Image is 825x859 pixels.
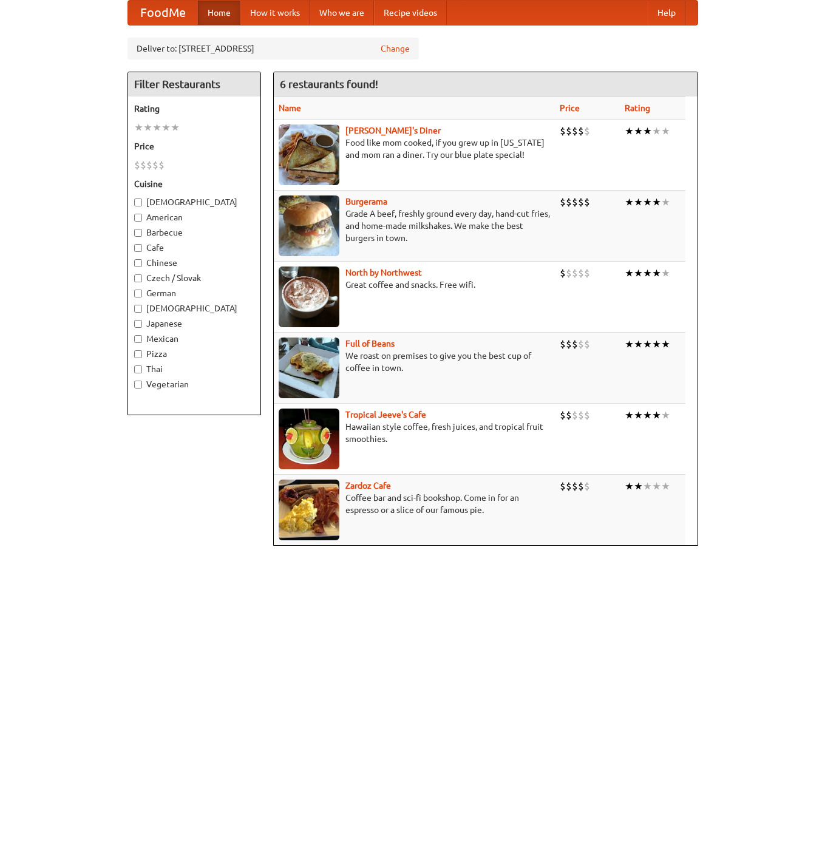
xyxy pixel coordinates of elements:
[134,274,142,282] input: Czech / Slovak
[158,158,165,172] li: $
[279,350,550,374] p: We roast on premises to give you the best cup of coffee in town.
[572,195,578,209] li: $
[134,226,254,239] label: Barbecue
[134,257,254,269] label: Chinese
[652,267,661,280] li: ★
[171,121,180,134] li: ★
[279,208,550,244] p: Grade A beef, freshly ground every day, hand-cut fries, and home-made milkshakes. We make the bes...
[134,290,142,297] input: German
[134,259,142,267] input: Chinese
[134,178,254,190] h5: Cuisine
[279,124,339,185] img: sallys.jpg
[661,480,670,493] li: ★
[578,267,584,280] li: $
[643,480,652,493] li: ★
[566,409,572,422] li: $
[134,272,254,284] label: Czech / Slovak
[134,305,142,313] input: [DEMOGRAPHIC_DATA]
[661,195,670,209] li: ★
[560,409,566,422] li: $
[652,480,661,493] li: ★
[279,480,339,540] img: zardoz.jpg
[134,378,254,390] label: Vegetarian
[648,1,685,25] a: Help
[643,338,652,351] li: ★
[560,267,566,280] li: $
[643,124,652,138] li: ★
[279,338,339,398] img: beans.jpg
[345,197,387,206] a: Burgerama
[578,338,584,351] li: $
[279,103,301,113] a: Name
[584,267,590,280] li: $
[143,121,152,134] li: ★
[134,214,142,222] input: American
[279,195,339,256] img: burgerama.jpg
[198,1,240,25] a: Home
[661,267,670,280] li: ★
[625,409,634,422] li: ★
[584,124,590,138] li: $
[127,38,419,59] div: Deliver to: [STREET_ADDRESS]
[578,195,584,209] li: $
[572,124,578,138] li: $
[134,317,254,330] label: Japanese
[566,195,572,209] li: $
[661,338,670,351] li: ★
[345,126,441,135] a: [PERSON_NAME]'s Diner
[134,287,254,299] label: German
[661,124,670,138] li: ★
[625,480,634,493] li: ★
[161,121,171,134] li: ★
[374,1,447,25] a: Recipe videos
[381,42,410,55] a: Change
[134,350,142,358] input: Pizza
[566,124,572,138] li: $
[625,338,634,351] li: ★
[152,158,158,172] li: $
[152,121,161,134] li: ★
[584,338,590,351] li: $
[625,124,634,138] li: ★
[652,338,661,351] li: ★
[134,211,254,223] label: American
[634,338,643,351] li: ★
[140,158,146,172] li: $
[566,338,572,351] li: $
[634,124,643,138] li: ★
[625,103,650,113] a: Rating
[134,121,143,134] li: ★
[643,409,652,422] li: ★
[634,195,643,209] li: ★
[279,492,550,516] p: Coffee bar and sci-fi bookshop. Come in for an espresso or a slice of our famous pie.
[584,409,590,422] li: $
[345,339,395,348] a: Full of Beans
[566,480,572,493] li: $
[584,195,590,209] li: $
[560,195,566,209] li: $
[572,480,578,493] li: $
[134,158,140,172] li: $
[134,242,254,254] label: Cafe
[134,348,254,360] label: Pizza
[578,124,584,138] li: $
[345,410,426,419] a: Tropical Jeeve's Cafe
[128,1,198,25] a: FoodMe
[345,481,391,491] a: Zardoz Cafe
[560,338,566,351] li: $
[572,338,578,351] li: $
[128,72,260,97] h4: Filter Restaurants
[345,268,422,277] b: North by Northwest
[572,409,578,422] li: $
[578,409,584,422] li: $
[661,409,670,422] li: ★
[279,279,550,291] p: Great coffee and snacks. Free wifi.
[634,267,643,280] li: ★
[134,140,254,152] h5: Price
[643,195,652,209] li: ★
[240,1,310,25] a: How it works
